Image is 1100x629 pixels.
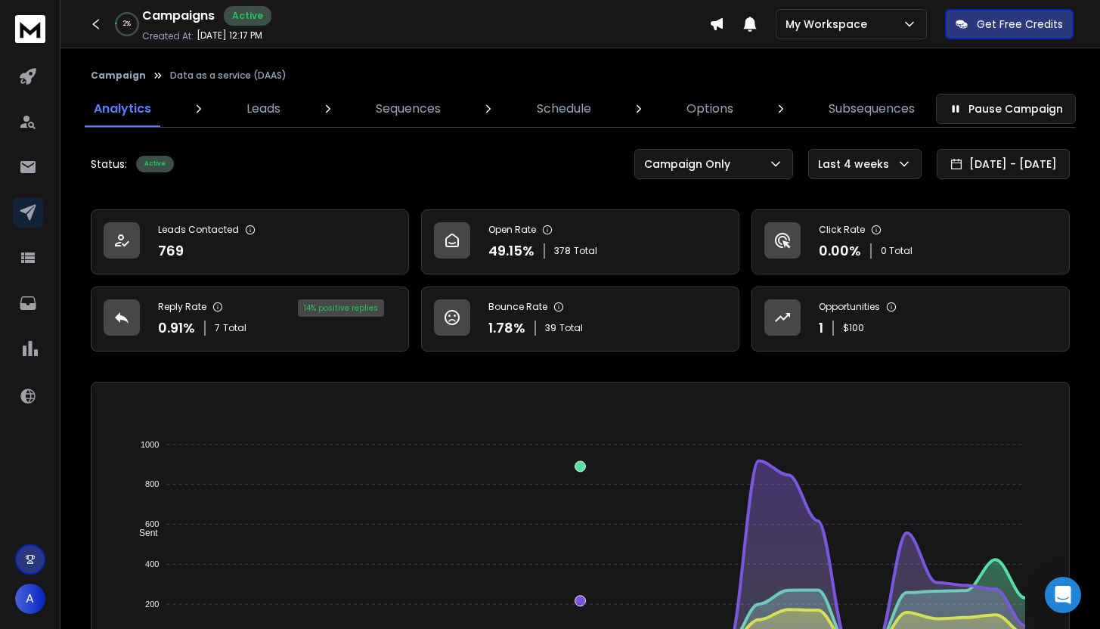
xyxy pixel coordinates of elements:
[145,519,159,528] tspan: 600
[224,6,271,26] div: Active
[785,17,873,32] p: My Workspace
[686,100,733,118] p: Options
[94,100,151,118] p: Analytics
[819,224,865,236] p: Click Rate
[421,209,739,274] a: Open Rate49.15%378Total
[1045,577,1081,613] div: Open Intercom Messenger
[819,240,861,262] p: 0.00 %
[881,245,913,257] p: 0 Total
[677,91,742,127] a: Options
[644,156,736,172] p: Campaign Only
[574,245,597,257] span: Total
[223,322,246,334] span: Total
[170,70,287,82] p: Data as a service (DAAS)
[237,91,290,127] a: Leads
[367,91,450,127] a: Sequences
[829,100,915,118] p: Subsequences
[128,528,158,538] span: Sent
[145,559,159,569] tspan: 400
[215,322,220,334] span: 7
[85,91,160,127] a: Analytics
[15,584,45,614] button: A
[91,287,409,352] a: Reply Rate0.91%7Total14% positive replies
[937,149,1070,179] button: [DATE] - [DATE]
[197,29,262,42] p: [DATE] 12:17 PM
[246,100,280,118] p: Leads
[145,600,159,609] tspan: 200
[751,209,1070,274] a: Click Rate0.00%0 Total
[820,91,924,127] a: Subsequences
[15,15,45,43] img: logo
[158,240,184,262] p: 769
[819,318,823,339] p: 1
[142,30,194,42] p: Created At:
[528,91,600,127] a: Schedule
[751,287,1070,352] a: Opportunities1$100
[488,301,547,313] p: Bounce Rate
[142,7,215,25] h1: Campaigns
[158,301,206,313] p: Reply Rate
[421,287,739,352] a: Bounce Rate1.78%39Total
[945,9,1074,39] button: Get Free Credits
[977,17,1063,32] p: Get Free Credits
[537,100,591,118] p: Schedule
[141,440,159,449] tspan: 1000
[488,240,535,262] p: 49.15 %
[91,70,146,82] button: Campaign
[488,224,536,236] p: Open Rate
[158,318,195,339] p: 0.91 %
[136,156,174,172] div: Active
[488,318,525,339] p: 1.78 %
[145,480,159,489] tspan: 800
[376,100,441,118] p: Sequences
[158,224,239,236] p: Leads Contacted
[818,156,895,172] p: Last 4 weeks
[91,209,409,274] a: Leads Contacted769
[554,245,571,257] span: 378
[559,322,583,334] span: Total
[843,322,864,334] p: $ 100
[545,322,556,334] span: 39
[936,94,1076,124] button: Pause Campaign
[123,20,131,29] p: 2 %
[819,301,880,313] p: Opportunities
[91,156,127,172] p: Status:
[298,299,384,317] div: 14 % positive replies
